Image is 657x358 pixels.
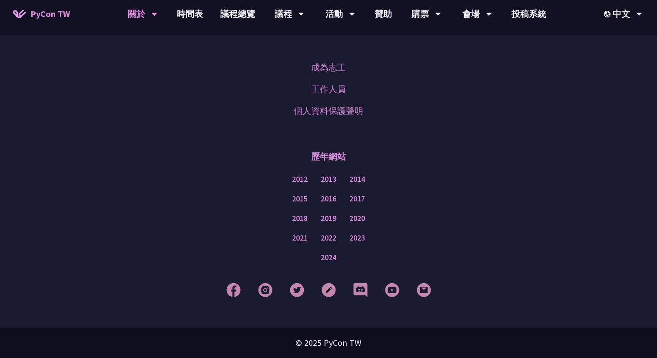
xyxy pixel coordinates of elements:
a: PyCon TW [4,3,79,25]
img: Locale Icon [604,11,613,17]
a: 2024 [321,252,336,263]
a: 2020 [349,213,365,224]
p: 歷年網站 [311,144,346,170]
a: 成為志工 [311,61,346,74]
img: Instagram Footer Icon [258,283,272,297]
a: 2016 [321,194,336,204]
a: 2023 [349,233,365,244]
a: 2015 [292,194,308,204]
a: 2014 [349,174,365,185]
img: Email Footer Icon [417,283,431,297]
a: 2012 [292,174,308,185]
a: 2013 [321,174,336,185]
img: Discord Footer Icon [353,283,368,297]
img: Home icon of PyCon TW 2025 [13,10,26,18]
a: 2017 [349,194,365,204]
a: 2021 [292,233,308,244]
a: 2022 [321,233,336,244]
span: PyCon TW [30,7,70,20]
a: 2019 [321,213,336,224]
img: YouTube Footer Icon [385,283,399,297]
img: Twitter Footer Icon [290,283,304,297]
img: Facebook Footer Icon [226,283,241,297]
a: 2018 [292,213,308,224]
a: 個人資料保護聲明 [294,104,363,117]
a: 工作人員 [311,83,346,96]
img: Blog Footer Icon [322,283,336,297]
